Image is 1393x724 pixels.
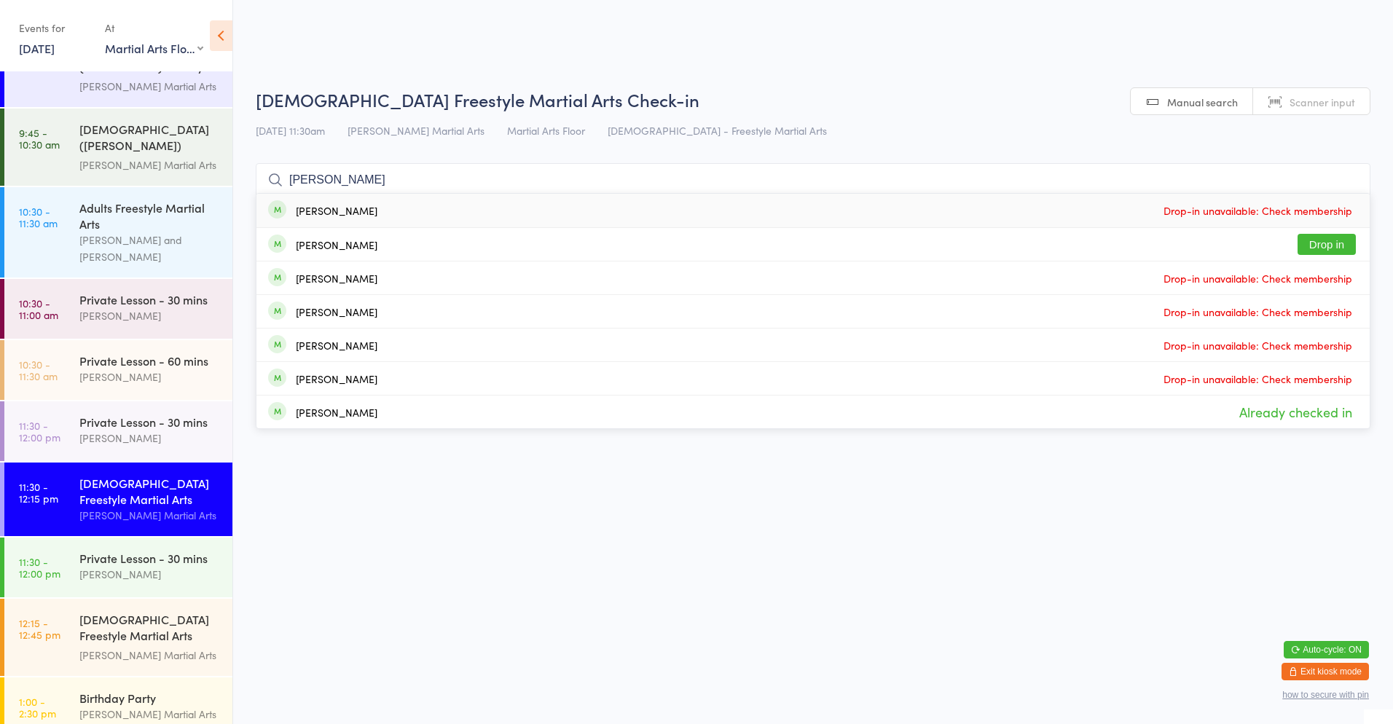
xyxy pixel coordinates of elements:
span: Martial Arts Floor [507,123,585,138]
span: Drop-in unavailable: Check membership [1160,301,1356,323]
time: 9:45 - 10:30 am [19,127,60,150]
div: [PERSON_NAME] [296,239,377,251]
span: Already checked in [1236,399,1356,425]
div: Birthday Party [79,690,220,706]
span: [DEMOGRAPHIC_DATA] - Freestyle Martial Arts [608,123,827,138]
div: [PERSON_NAME] and [PERSON_NAME] [79,232,220,265]
span: Manual search [1167,95,1238,109]
button: Auto-cycle: ON [1284,641,1369,658]
div: [PERSON_NAME] [296,272,377,284]
a: 12:15 -12:45 pm[DEMOGRAPHIC_DATA] Freestyle Martial Arts (Little Heroes)[PERSON_NAME] Martial Arts [4,599,232,676]
time: 11:30 - 12:00 pm [19,420,60,443]
time: 11:30 - 12:00 pm [19,556,60,579]
div: [PERSON_NAME] Martial Arts [79,706,220,723]
div: [PERSON_NAME] [296,373,377,385]
button: how to secure with pin [1282,690,1369,700]
div: At [105,16,203,40]
span: Scanner input [1290,95,1355,109]
button: Drop in [1298,234,1356,255]
div: [PERSON_NAME] [296,306,377,318]
a: 10:30 -11:30 amPrivate Lesson - 60 mins[PERSON_NAME] [4,340,232,400]
a: 9:45 -10:30 am[DEMOGRAPHIC_DATA] ([PERSON_NAME]) Freestyle Martial Arts[PERSON_NAME] Martial Arts [4,109,232,186]
div: Private Lesson - 30 mins [79,291,220,307]
time: 11:30 - 12:15 pm [19,481,58,504]
div: Private Lesson - 30 mins [79,414,220,430]
div: [PERSON_NAME] [79,566,220,583]
span: Drop-in unavailable: Check membership [1160,334,1356,356]
div: Adults Freestyle Martial Arts [79,200,220,232]
span: [DATE] 11:30am [256,123,325,138]
h2: [DEMOGRAPHIC_DATA] Freestyle Martial Arts Check-in [256,87,1370,111]
div: [PERSON_NAME] Martial Arts [79,507,220,524]
a: 10:30 -11:00 amPrivate Lesson - 30 mins[PERSON_NAME] [4,279,232,339]
time: 10:30 - 11:30 am [19,205,58,229]
div: [PERSON_NAME] [79,430,220,446]
div: [DEMOGRAPHIC_DATA] Freestyle Martial Arts (Little Heroes) [79,611,220,647]
input: Search [256,163,1370,197]
a: 11:30 -12:00 pmPrivate Lesson - 30 mins[PERSON_NAME] [4,538,232,597]
div: [DEMOGRAPHIC_DATA] Freestyle Martial Arts [79,475,220,507]
time: 9:00 - 9:45 am [19,48,57,71]
time: 12:15 - 12:45 pm [19,617,60,640]
div: [PERSON_NAME] [296,406,377,418]
div: Private Lesson - 60 mins [79,353,220,369]
div: [PERSON_NAME] Martial Arts [79,647,220,664]
time: 10:30 - 11:30 am [19,358,58,382]
a: 10:30 -11:30 amAdults Freestyle Martial Arts[PERSON_NAME] and [PERSON_NAME] [4,187,232,278]
div: [DEMOGRAPHIC_DATA] ([PERSON_NAME]) Freestyle Martial Arts [79,121,220,157]
a: 11:30 -12:15 pm[DEMOGRAPHIC_DATA] Freestyle Martial Arts[PERSON_NAME] Martial Arts [4,463,232,536]
div: [PERSON_NAME] [296,205,377,216]
div: [PERSON_NAME] Martial Arts [79,157,220,173]
div: Private Lesson - 30 mins [79,550,220,566]
a: [DATE] [19,40,55,56]
span: Drop-in unavailable: Check membership [1160,267,1356,289]
span: Drop-in unavailable: Check membership [1160,200,1356,221]
span: [PERSON_NAME] Martial Arts [348,123,484,138]
div: Martial Arts Floor [105,40,203,56]
span: Drop-in unavailable: Check membership [1160,368,1356,390]
div: [PERSON_NAME] Martial Arts [79,78,220,95]
a: 11:30 -12:00 pmPrivate Lesson - 30 mins[PERSON_NAME] [4,401,232,461]
div: [PERSON_NAME] [79,307,220,324]
div: Events for [19,16,90,40]
div: [PERSON_NAME] [79,369,220,385]
div: [PERSON_NAME] [296,339,377,351]
time: 1:00 - 2:30 pm [19,696,56,719]
button: Exit kiosk mode [1282,663,1369,680]
time: 10:30 - 11:00 am [19,297,58,320]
